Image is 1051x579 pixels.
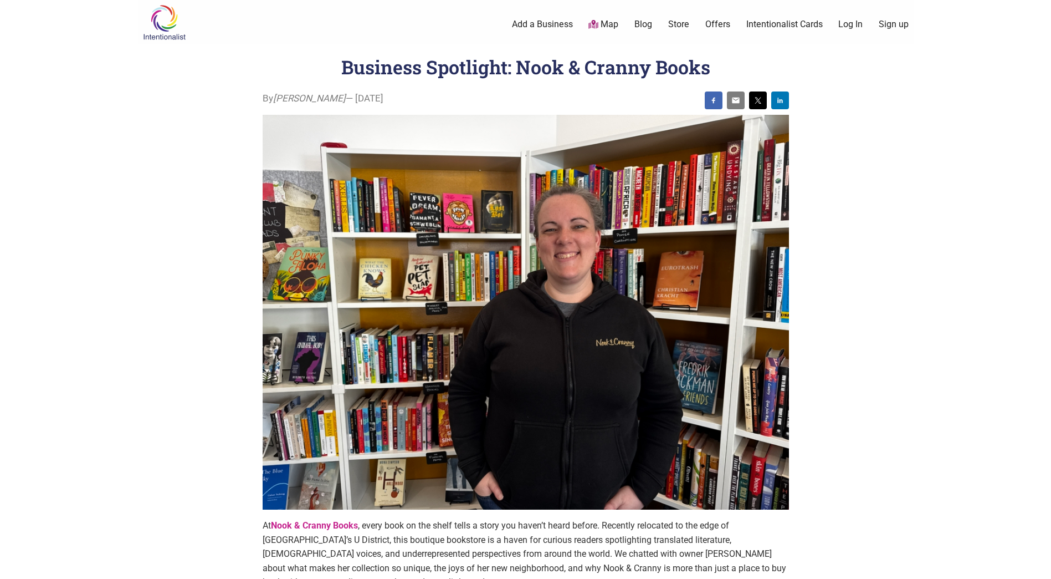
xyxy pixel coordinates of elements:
a: Nook & Cranny Books [271,520,358,531]
h1: Business Spotlight: Nook & Cranny Books [341,54,710,79]
img: Intentionalist [138,4,191,40]
img: twitter sharing button [753,96,762,105]
a: Sign up [879,18,909,31]
a: Offers [705,18,730,31]
img: email sharing button [731,96,740,105]
a: Add a Business [512,18,573,31]
a: Log In [838,18,863,31]
a: Blog [634,18,652,31]
a: Store [668,18,689,31]
img: linkedin sharing button [776,96,785,105]
span: By — [DATE] [263,92,383,106]
a: Map [588,18,618,31]
a: Intentionalist Cards [746,18,823,31]
img: facebook sharing button [709,96,718,105]
i: [PERSON_NAME] [273,93,346,104]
